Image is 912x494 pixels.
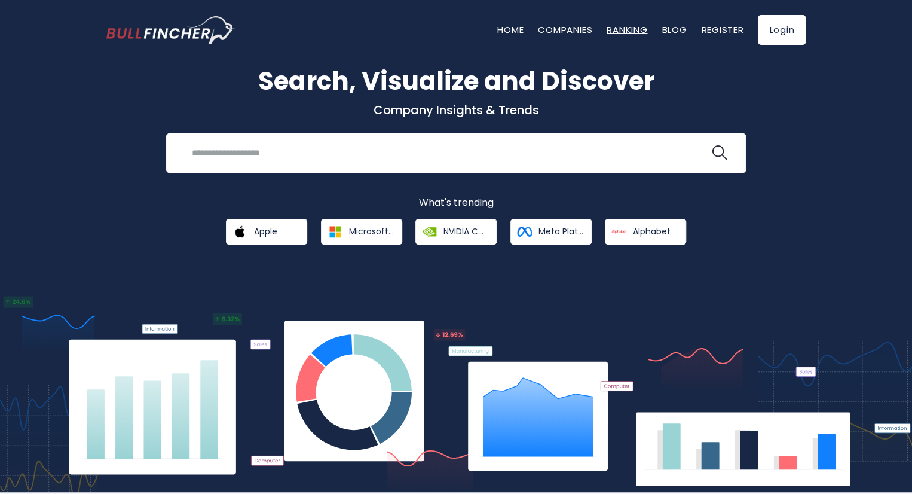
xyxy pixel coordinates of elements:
span: Apple [254,226,277,237]
span: Alphabet [633,226,671,237]
span: Microsoft Corporation [349,226,394,237]
a: Meta Platforms [510,219,592,245]
img: search icon [712,145,727,161]
span: Meta Platforms [538,226,583,237]
a: Ranking [607,23,647,36]
a: Home [497,23,524,36]
p: What's trending [106,197,806,209]
a: Blog [662,23,687,36]
a: Alphabet [605,219,686,245]
a: Register [701,23,743,36]
a: Companies [538,23,592,36]
a: Login [758,15,806,45]
p: Company Insights & Trends [106,102,806,118]
a: Go to homepage [106,16,235,44]
a: NVIDIA Corporation [415,219,497,245]
a: Apple [226,219,307,245]
img: bullfincher logo [106,16,235,44]
h1: Search, Visualize and Discover [106,62,806,100]
a: Microsoft Corporation [321,219,402,245]
span: NVIDIA Corporation [443,226,488,237]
